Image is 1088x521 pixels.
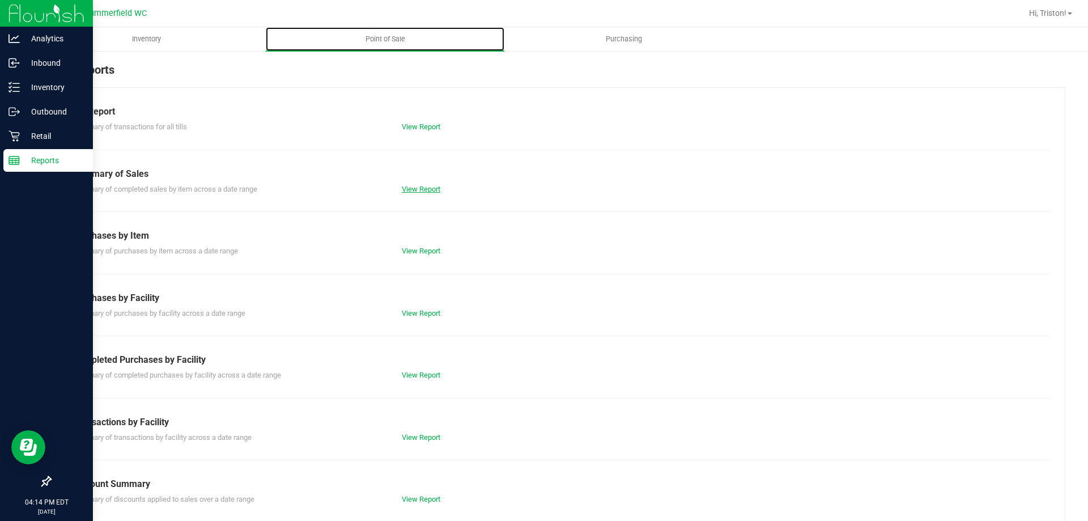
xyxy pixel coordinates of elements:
a: Inventory [27,27,266,51]
a: View Report [402,495,440,503]
a: Purchasing [504,27,743,51]
div: Completed Purchases by Facility [73,353,1042,367]
inline-svg: Inbound [8,57,20,69]
p: Analytics [20,32,88,45]
div: Summary of Sales [73,167,1042,181]
inline-svg: Retail [8,130,20,142]
a: View Report [402,247,440,255]
a: Point of Sale [266,27,504,51]
a: View Report [402,185,440,193]
span: Summary of completed sales by item across a date range [73,185,257,193]
span: Summary of completed purchases by facility across a date range [73,371,281,379]
a: View Report [402,309,440,317]
div: Purchases by Facility [73,291,1042,305]
p: Outbound [20,105,88,118]
p: 04:14 PM EDT [5,497,88,507]
iframe: Resource center [11,430,45,464]
span: Inventory [117,34,176,44]
a: View Report [402,122,440,131]
div: POS Reports [50,61,1065,87]
div: Discount Summary [73,477,1042,491]
span: Summary of transactions for all tills [73,122,187,131]
inline-svg: Outbound [8,106,20,117]
span: Summary of discounts applied to sales over a date range [73,495,254,503]
span: Point of Sale [350,34,420,44]
span: Summary of purchases by facility across a date range [73,309,245,317]
p: [DATE] [5,507,88,516]
div: Till Report [73,105,1042,118]
p: Retail [20,129,88,143]
inline-svg: Reports [8,155,20,166]
p: Inbound [20,56,88,70]
span: Purchasing [590,34,657,44]
span: Summary of transactions by facility across a date range [73,433,252,442]
a: View Report [402,371,440,379]
span: Hi, Triston! [1029,9,1066,18]
a: View Report [402,433,440,442]
p: Inventory [20,81,88,94]
p: Reports [20,154,88,167]
inline-svg: Analytics [8,33,20,44]
span: Summerfield WC [84,9,147,18]
div: Transactions by Facility [73,416,1042,429]
inline-svg: Inventory [8,82,20,93]
div: Purchases by Item [73,229,1042,243]
span: Summary of purchases by item across a date range [73,247,238,255]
